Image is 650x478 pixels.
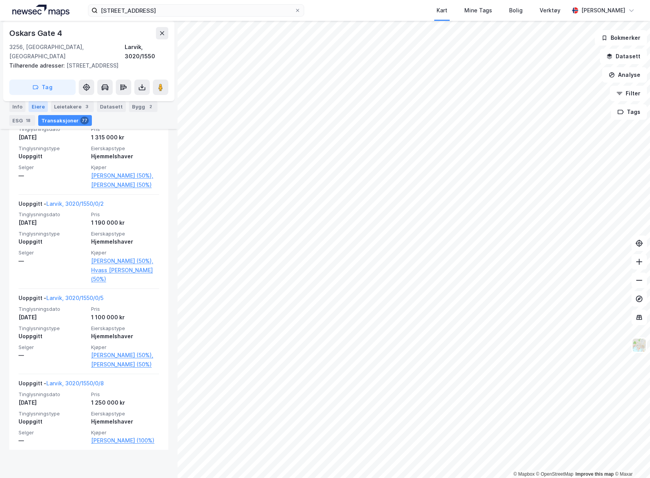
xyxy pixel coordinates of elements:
img: Z [632,338,647,353]
div: Verktøy [540,6,560,15]
span: Eierskapstype [91,325,159,332]
button: Tags [611,104,647,120]
div: 1 100 000 kr [91,313,159,322]
span: Selger [19,344,86,351]
div: ESG [9,115,35,126]
div: Uoppgitt [19,332,86,341]
button: Bokmerker [595,30,647,46]
span: Pris [91,391,159,398]
span: Tinglysningstype [19,325,86,332]
div: Hjemmelshaver [91,332,159,341]
span: Tilhørende adresser: [9,62,66,69]
div: Hjemmelshaver [91,152,159,161]
a: [PERSON_NAME] (100%) [91,436,159,445]
span: Tinglysningstype [19,145,86,152]
a: Larvik, 3020/1550/0/2 [46,200,104,207]
div: Hjemmelshaver [91,237,159,246]
a: Improve this map [576,471,614,477]
div: Uoppgitt [19,417,86,426]
div: — [19,171,86,180]
span: Tinglysningstype [19,410,86,417]
button: Datasett [600,49,647,64]
div: 2 [147,103,154,110]
div: 1 190 000 kr [91,218,159,227]
span: Selger [19,249,86,256]
a: Larvik, 3020/1550/0/8 [46,380,104,386]
div: 18 [24,117,32,124]
div: Datasett [97,101,126,112]
div: 77 [80,117,89,124]
span: Eierskapstype [91,410,159,417]
button: Filter [610,86,647,101]
div: [STREET_ADDRESS] [9,61,162,70]
div: Mine Tags [464,6,492,15]
span: Kjøper [91,429,159,436]
span: Tinglysningsdato [19,306,86,312]
div: — [19,351,86,360]
div: Eiere [29,101,48,112]
a: OpenStreetMap [536,471,574,477]
span: Kjøper [91,249,159,256]
div: Oskars Gate 4 [9,27,63,39]
span: Kjøper [91,344,159,351]
div: 1 250 000 kr [91,398,159,407]
div: [DATE] [19,398,86,407]
div: Kart [437,6,447,15]
span: Pris [91,211,159,218]
span: Pris [91,306,159,312]
div: — [19,436,86,445]
span: Tinglysningsdato [19,211,86,218]
span: Tinglysningsdato [19,126,86,132]
div: [DATE] [19,133,86,142]
a: [PERSON_NAME] (50%) [91,180,159,190]
div: Hjemmelshaver [91,417,159,426]
div: Uoppgitt - [19,379,104,391]
span: Eierskapstype [91,231,159,237]
a: Mapbox [513,471,535,477]
div: Leietakere [51,101,94,112]
span: Pris [91,126,159,132]
div: [DATE] [19,218,86,227]
span: Selger [19,429,86,436]
a: [PERSON_NAME] (50%), [91,351,159,360]
span: Kjøper [91,164,159,171]
div: Uoppgitt - [19,199,104,212]
div: Uoppgitt - [19,293,103,306]
div: 1 315 000 kr [91,133,159,142]
div: Larvik, 3020/1550 [125,42,168,61]
input: Søk på adresse, matrikkel, gårdeiere, leietakere eller personer [98,5,295,16]
div: 3 [83,103,91,110]
span: Selger [19,164,86,171]
span: Tinglysningsdato [19,391,86,398]
span: Tinglysningstype [19,231,86,237]
img: logo.a4113a55bc3d86da70a041830d287a7e.svg [12,5,69,16]
div: 3256, [GEOGRAPHIC_DATA], [GEOGRAPHIC_DATA] [9,42,125,61]
div: Uoppgitt [19,152,86,161]
div: Bolig [509,6,523,15]
a: [PERSON_NAME] (50%), [91,256,159,266]
div: — [19,256,86,266]
button: Tag [9,80,76,95]
iframe: Chat Widget [611,441,650,478]
div: Uoppgitt [19,237,86,246]
div: [DATE] [19,313,86,322]
a: Larvik, 3020/1550/0/5 [46,295,103,301]
span: Eierskapstype [91,145,159,152]
div: Info [9,101,25,112]
a: Hvass [PERSON_NAME] (50%) [91,266,159,284]
div: Bygg [129,101,157,112]
a: [PERSON_NAME] (50%), [91,171,159,180]
a: [PERSON_NAME] (50%) [91,360,159,369]
div: Kontrollprogram for chat [611,441,650,478]
div: [PERSON_NAME] [581,6,625,15]
div: Transaksjoner [38,115,92,126]
button: Analyse [602,67,647,83]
